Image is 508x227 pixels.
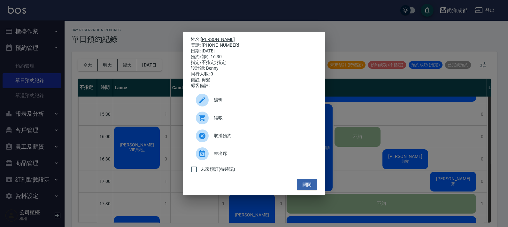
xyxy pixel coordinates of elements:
[191,83,317,89] div: 顧客備註:
[191,71,317,77] div: 同行人數: 0
[191,145,317,163] div: 未出席
[191,48,317,54] div: 日期: [DATE]
[214,114,312,121] span: 結帳
[201,166,235,173] span: 未來預訂(待確認)
[191,60,317,66] div: 指定/不指定: 指定
[191,109,317,127] a: 結帳
[191,54,317,60] div: 預約時間: 16:30
[191,91,317,109] div: 編輯
[214,150,312,157] span: 未出席
[214,97,312,103] span: 編輯
[201,37,235,42] a: [PERSON_NAME]
[297,179,317,191] button: 關閉
[191,37,317,43] p: 姓名:
[191,77,317,83] div: 備註: 剪髮
[191,43,317,48] div: 電話: [PHONE_NUMBER]
[191,127,317,145] div: 取消預約
[191,66,317,71] div: 設計師: Benny
[214,132,312,139] span: 取消預約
